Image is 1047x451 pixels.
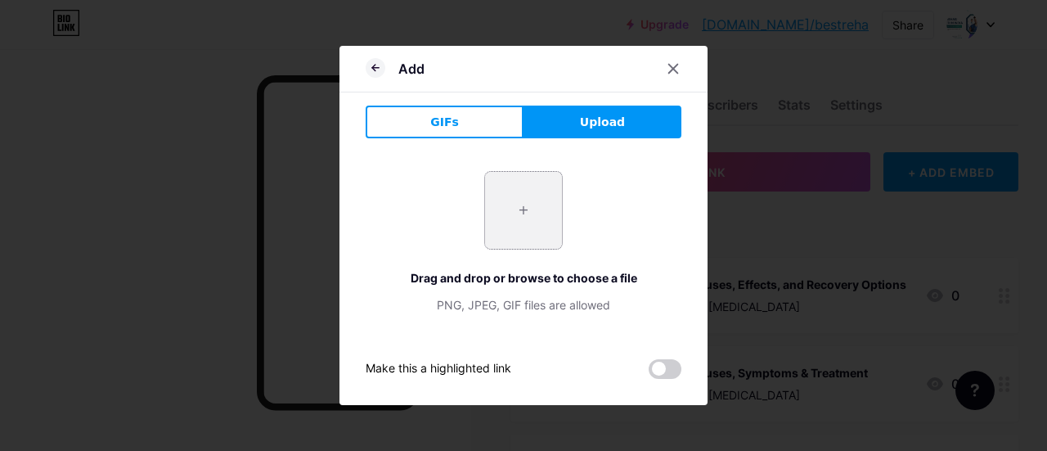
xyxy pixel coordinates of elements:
[580,114,625,131] span: Upload
[366,106,523,138] button: GIFs
[366,359,511,379] div: Make this a highlighted link
[366,269,681,286] div: Drag and drop or browse to choose a file
[430,114,459,131] span: GIFs
[398,59,425,79] div: Add
[366,296,681,313] div: PNG, JPEG, GIF files are allowed
[523,106,681,138] button: Upload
